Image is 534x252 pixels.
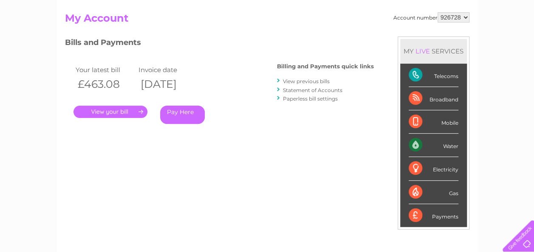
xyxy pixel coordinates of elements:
[409,64,458,87] div: Telecoms
[477,36,498,42] a: Contact
[460,36,472,42] a: Blog
[400,39,467,63] div: MY SERVICES
[19,22,62,48] img: logo.png
[393,12,469,22] div: Account number
[384,36,401,42] a: Water
[409,204,458,227] div: Payments
[409,181,458,204] div: Gas
[409,87,458,110] div: Broadband
[406,36,424,42] a: Energy
[277,63,374,70] h4: Billing and Payments quick links
[283,87,342,93] a: Statement of Accounts
[65,12,469,28] h2: My Account
[136,76,200,93] th: [DATE]
[136,64,200,76] td: Invoice date
[414,47,432,55] div: LIVE
[506,36,526,42] a: Log out
[283,95,338,102] a: Paperless bill settings
[160,106,205,124] a: Pay Here
[409,134,458,157] div: Water
[283,78,330,84] a: View previous bills
[374,4,432,15] a: 0333 014 3131
[73,106,147,118] a: .
[73,64,137,76] td: Your latest bill
[67,5,468,41] div: Clear Business is a trading name of Verastar Limited (registered in [GEOGRAPHIC_DATA] No. 3667643...
[409,110,458,134] div: Mobile
[65,36,374,51] h3: Bills and Payments
[409,157,458,180] div: Electricity
[429,36,455,42] a: Telecoms
[73,76,137,93] th: £463.08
